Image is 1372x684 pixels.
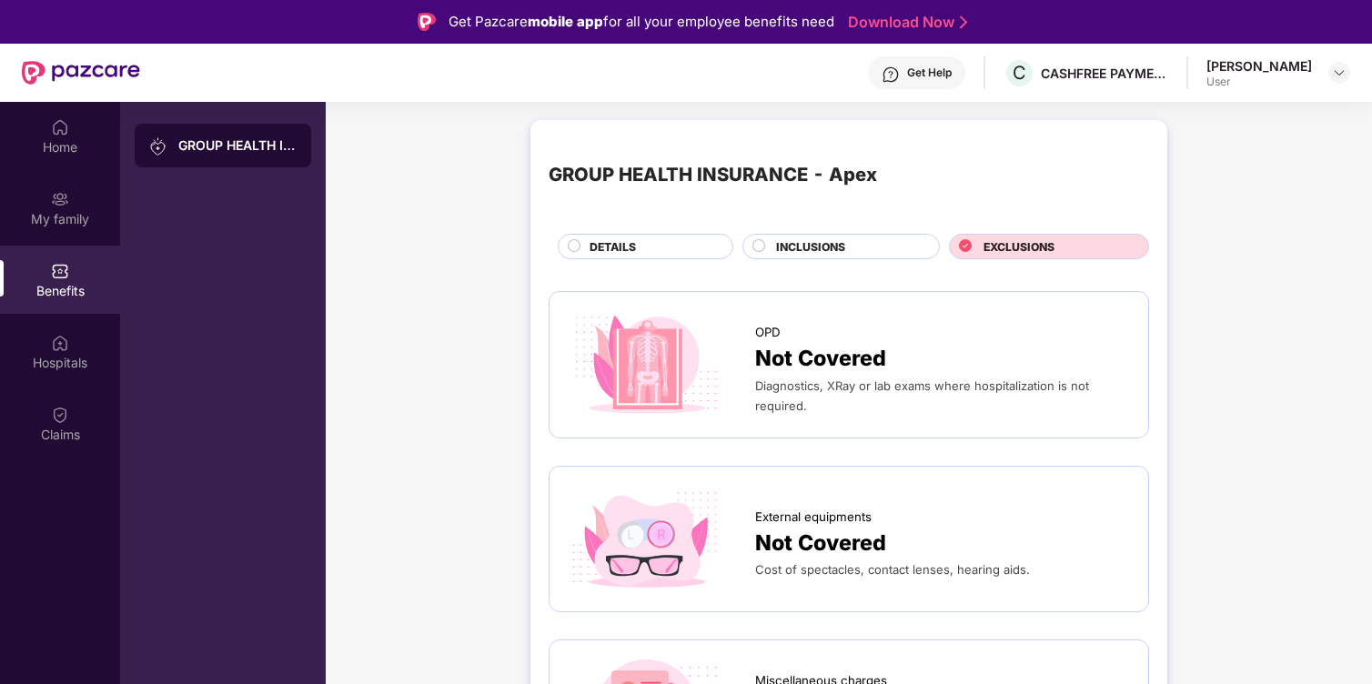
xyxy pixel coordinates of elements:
[960,13,967,32] img: Stroke
[51,406,69,424] img: svg+xml;base64,PHN2ZyBpZD0iQ2xhaW0iIHhtbG5zPSJodHRwOi8vd3d3LnczLm9yZy8yMDAwL3N2ZyIgd2lkdGg9IjIwIi...
[755,323,781,342] span: OPD
[1041,65,1168,82] div: CASHFREE PAYMENTS INDIA PVT. LTD.
[568,485,724,594] img: icon
[755,378,1089,413] span: Diagnostics, XRay or lab exams where hospitalization is not required.
[51,262,69,280] img: svg+xml;base64,PHN2ZyBpZD0iQmVuZWZpdHMiIHhtbG5zPSJodHRwOi8vd3d3LnczLm9yZy8yMDAwL3N2ZyIgd2lkdGg9Ij...
[549,160,877,189] div: GROUP HEALTH INSURANCE - Apex
[418,13,436,31] img: Logo
[755,342,886,376] span: Not Covered
[51,334,69,352] img: svg+xml;base64,PHN2ZyBpZD0iSG9zcGl0YWxzIiB4bWxucz0iaHR0cDovL3d3dy53My5vcmcvMjAwMC9zdmciIHdpZHRoPS...
[51,118,69,136] img: svg+xml;base64,PHN2ZyBpZD0iSG9tZSIgeG1sbnM9Imh0dHA6Ly93d3cudzMub3JnLzIwMDAvc3ZnIiB3aWR0aD0iMjAiIG...
[907,65,952,80] div: Get Help
[1332,65,1347,80] img: svg+xml;base64,PHN2ZyBpZD0iRHJvcGRvd24tMzJ4MzIiIHhtbG5zPSJodHRwOi8vd3d3LnczLm9yZy8yMDAwL3N2ZyIgd2...
[1206,75,1312,89] div: User
[1013,62,1026,84] span: C
[449,11,834,33] div: Get Pazcare for all your employee benefits need
[568,310,724,419] img: icon
[178,136,297,155] div: GROUP HEALTH INSURANCE - Apex
[528,13,603,30] strong: mobile app
[755,508,872,527] span: External equipments
[848,13,962,32] a: Download Now
[984,238,1054,256] span: EXCLUSIONS
[590,238,636,256] span: DETAILS
[882,65,900,84] img: svg+xml;base64,PHN2ZyBpZD0iSGVscC0zMngzMiIgeG1sbnM9Imh0dHA6Ly93d3cudzMub3JnLzIwMDAvc3ZnIiB3aWR0aD...
[149,137,167,156] img: svg+xml;base64,PHN2ZyB3aWR0aD0iMjAiIGhlaWdodD0iMjAiIHZpZXdCb3g9IjAgMCAyMCAyMCIgZmlsbD0ibm9uZSIgeG...
[776,238,845,256] span: INCLUSIONS
[755,527,886,560] span: Not Covered
[1206,57,1312,75] div: [PERSON_NAME]
[22,61,140,85] img: New Pazcare Logo
[51,190,69,208] img: svg+xml;base64,PHN2ZyB3aWR0aD0iMjAiIGhlaWdodD0iMjAiIHZpZXdCb3g9IjAgMCAyMCAyMCIgZmlsbD0ibm9uZSIgeG...
[755,562,1030,577] span: Cost of spectacles, contact lenses, hearing aids.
